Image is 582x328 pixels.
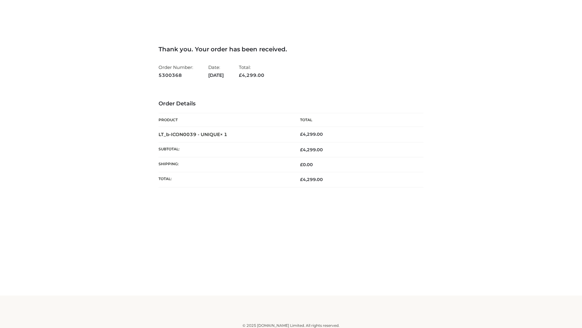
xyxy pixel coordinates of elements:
bdi: 0.00 [300,162,313,167]
h3: Order Details [159,101,423,107]
strong: 5300368 [159,71,193,79]
li: Order Number: [159,62,193,80]
bdi: 4,299.00 [300,132,323,137]
th: Subtotal: [159,142,291,157]
th: Total [291,113,423,127]
span: 4,299.00 [239,72,264,78]
strong: [DATE] [208,71,224,79]
span: £ [300,177,303,182]
li: Date: [208,62,224,80]
strong: × 1 [220,132,227,137]
span: £ [300,162,303,167]
span: 4,299.00 [300,177,323,182]
li: Total: [239,62,264,80]
span: £ [300,147,303,152]
span: 4,299.00 [300,147,323,152]
th: Total: [159,172,291,187]
th: Product [159,113,291,127]
strong: LT_b-ICON0039 - UNIQUE [159,132,227,137]
span: £ [239,72,242,78]
h3: Thank you. Your order has been received. [159,46,423,53]
th: Shipping: [159,157,291,172]
span: £ [300,132,303,137]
